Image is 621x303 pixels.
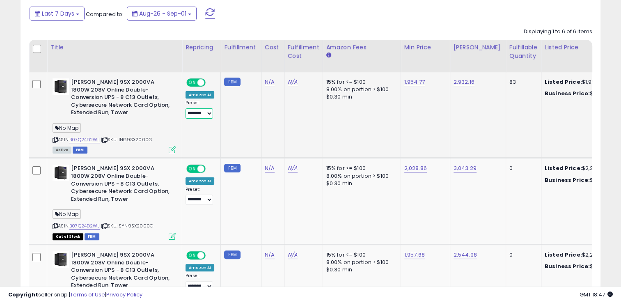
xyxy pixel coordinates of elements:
div: Amazon Fees [326,43,397,52]
span: OFF [204,252,218,259]
div: 15% for <= $100 [326,78,394,86]
a: N/A [288,251,298,259]
div: Preset: [186,273,214,292]
button: Aug-26 - Sep-01 [127,7,197,21]
a: N/A [265,164,275,172]
div: 8.00% on portion > $100 [326,172,394,180]
img: 41YuaL-oltL._SL40_.jpg [53,78,69,95]
div: Amazon AI [186,91,214,99]
span: ON [187,79,197,86]
div: ASIN: [53,78,176,152]
div: 15% for <= $100 [326,165,394,172]
div: $2,254.00 [545,251,613,259]
a: 1,957.68 [404,251,425,259]
small: FBM [224,250,240,259]
div: Cost [265,43,281,52]
span: Compared to: [86,10,124,18]
div: $2,254.00 [545,165,613,172]
div: seller snap | | [8,291,142,299]
div: Amazon AI [186,177,214,185]
a: Privacy Policy [106,291,142,298]
span: | SKU: ING9SX2000G [101,136,152,143]
span: No Map [53,209,81,219]
small: FBM [224,78,240,86]
a: 1,954.77 [404,78,425,86]
div: $0.30 min [326,93,394,101]
button: Last 7 Days [30,7,85,21]
span: Aug-26 - Sep-01 [139,9,186,18]
div: 8.00% on portion > $100 [326,259,394,266]
div: Fulfillable Quantity [509,43,538,60]
div: Displaying 1 to 6 of 6 items [524,28,592,36]
span: No Map [53,123,81,133]
div: Fulfillment [224,43,257,52]
a: N/A [265,78,275,86]
a: 2,544.98 [454,251,477,259]
a: 2,028.86 [404,164,427,172]
div: Preset: [186,187,214,205]
div: 15% for <= $100 [326,251,394,259]
div: Fulfillment Cost [288,43,319,60]
small: FBM [224,164,240,172]
span: Last 7 Days [42,9,74,18]
a: B07Q24D2WJ [69,223,100,230]
span: All listings that are currently out of stock and unavailable for purchase on Amazon [53,233,83,240]
div: $0.30 min [326,266,394,273]
span: FBM [73,147,87,154]
div: $1,954.77 [545,78,613,86]
b: Listed Price: [545,78,582,86]
b: [PERSON_NAME] 9SX 2000VA 1800W 208V Online Double-Conversion UPS - 8 C13 Outlets, Cybersecure Net... [71,251,171,292]
b: [PERSON_NAME] 9SX 2000VA 1800W 208V Online Double-Conversion UPS - 8 C13 Outlets, Cybersecure Net... [71,165,171,205]
strong: Copyright [8,291,38,298]
a: B07Q24D2WJ [69,136,100,143]
span: 2025-09-9 18:47 GMT [580,291,613,298]
img: 41YuaL-oltL._SL40_.jpg [53,165,69,181]
span: OFF [204,165,218,172]
b: Listed Price: [545,251,582,259]
b: Listed Price: [545,164,582,172]
span: | SKU: SYN9SX2000G [101,223,153,229]
div: Title [50,43,179,52]
span: ON [187,165,197,172]
div: Preset: [186,100,214,119]
div: [PERSON_NAME] [454,43,502,52]
div: ASIN: [53,165,176,239]
div: $0.30 min [326,180,394,187]
div: Min Price [404,43,447,52]
div: Amazon AI [186,264,214,271]
span: All listings currently available for purchase on Amazon [53,147,71,154]
span: OFF [204,79,218,86]
div: $1954.77 [545,90,613,97]
div: 83 [509,78,535,86]
a: N/A [288,164,298,172]
div: 0 [509,251,535,259]
div: $1954.77 [545,177,613,184]
a: 3,043.29 [454,164,477,172]
b: [PERSON_NAME] 9SX 2000VA 1800W 208V Online Double-Conversion UPS - 8 C13 Outlets, Cybersecure Net... [71,78,171,119]
small: Amazon Fees. [326,52,331,59]
b: Business Price: [545,90,590,97]
b: Business Price: [545,176,590,184]
a: N/A [265,251,275,259]
img: 41YuaL-oltL._SL40_.jpg [53,251,69,268]
div: 0 [509,165,535,172]
div: $1954.77 [545,263,613,270]
a: N/A [288,78,298,86]
span: ON [187,252,197,259]
div: Repricing [186,43,217,52]
span: FBM [85,233,99,240]
div: Listed Price [545,43,616,52]
div: 8.00% on portion > $100 [326,86,394,93]
a: Terms of Use [70,291,105,298]
a: 2,932.16 [454,78,474,86]
b: Business Price: [545,262,590,270]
